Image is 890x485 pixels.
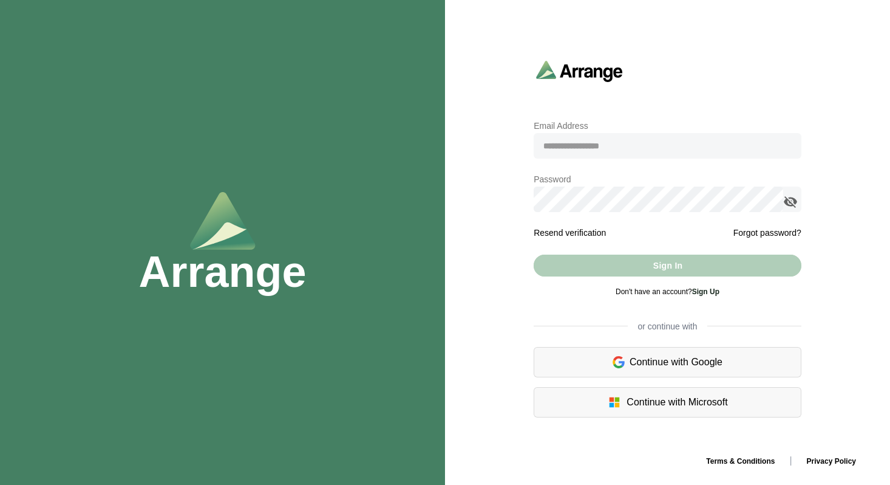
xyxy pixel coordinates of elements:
[628,320,707,332] span: or continue with
[692,287,719,296] a: Sign Up
[536,60,623,81] img: arrangeai-name-small-logo.4d2b8aee.svg
[616,287,719,296] span: Don't have an account?
[534,172,801,187] p: Password
[613,355,625,370] img: google-logo.6d399ca0.svg
[733,225,801,240] a: Forgot password?
[534,347,801,377] div: Continue with Google
[789,455,792,466] span: |
[138,250,306,294] h1: Arrange
[534,387,801,418] div: Continue with Microsoft
[607,395,622,410] img: microsoft-logo.7cf64d5f.svg
[534,119,801,133] p: Email Address
[534,228,606,238] a: Resend verification
[797,457,866,466] a: Privacy Policy
[783,194,798,209] i: appended action
[696,457,784,466] a: Terms & Conditions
